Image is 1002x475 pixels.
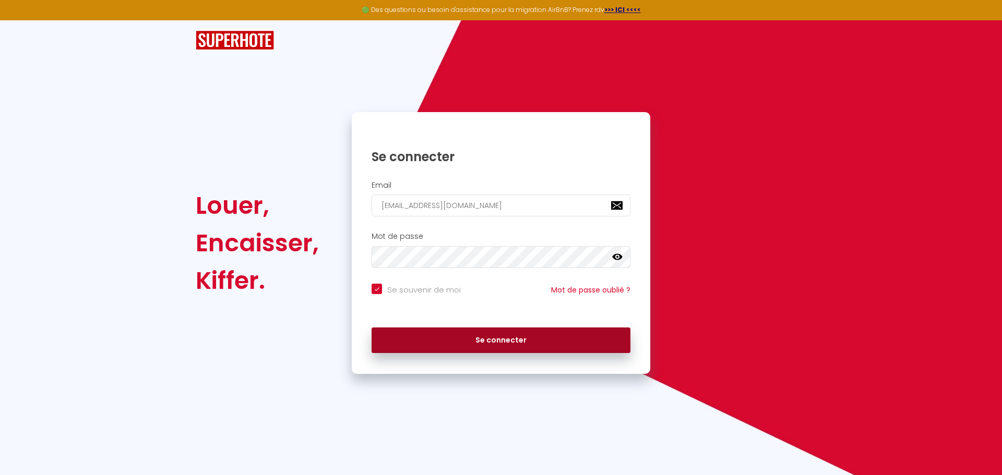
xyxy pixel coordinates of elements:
[196,187,319,224] div: Louer,
[196,262,319,299] div: Kiffer.
[196,224,319,262] div: Encaisser,
[551,285,630,295] a: Mot de passe oublié ?
[372,232,630,241] h2: Mot de passe
[372,149,630,165] h1: Se connecter
[196,31,274,50] img: SuperHote logo
[604,5,641,14] a: >>> ICI <<<<
[372,194,630,216] input: Ton Email
[372,181,630,190] h2: Email
[372,327,630,354] button: Se connecter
